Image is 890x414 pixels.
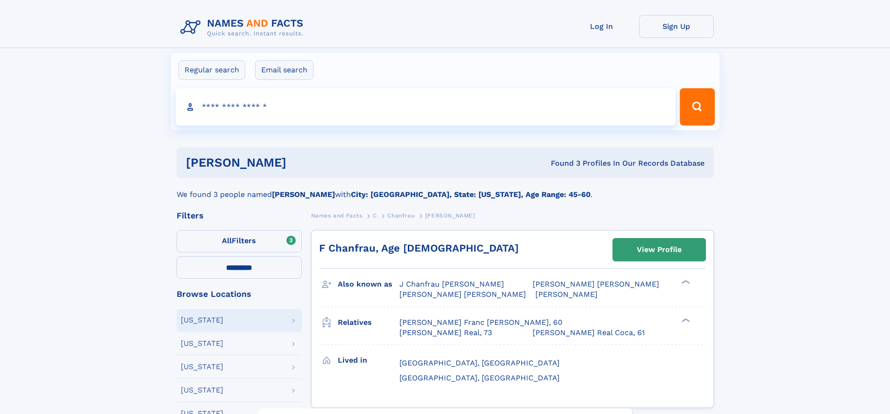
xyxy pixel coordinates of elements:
[399,358,560,367] span: [GEOGRAPHIC_DATA], [GEOGRAPHIC_DATA]
[637,239,682,260] div: View Profile
[255,60,313,80] label: Email search
[177,211,302,220] div: Filters
[639,15,714,38] a: Sign Up
[319,242,519,254] a: F Chanfrau, Age [DEMOGRAPHIC_DATA]
[351,190,591,199] b: City: [GEOGRAPHIC_DATA], State: [US_STATE], Age Range: 45-60
[399,317,562,328] a: [PERSON_NAME] Franc [PERSON_NAME], 60
[338,315,399,330] h3: Relatives
[679,279,691,285] div: ❯
[177,290,302,298] div: Browse Locations
[533,328,645,338] a: [PERSON_NAME] Real Coca, 61
[387,212,414,219] span: Chanfrau
[399,373,560,382] span: [GEOGRAPHIC_DATA], [GEOGRAPHIC_DATA]
[338,352,399,368] h3: Lived in
[186,157,419,168] h1: [PERSON_NAME]
[177,178,714,200] div: We found 3 people named with .
[680,88,714,126] button: Search Button
[373,210,377,221] a: C
[177,230,302,253] label: Filters
[419,158,705,168] div: Found 3 Profiles In Our Records Database
[387,210,414,221] a: Chanfrau
[679,317,691,323] div: ❯
[613,239,705,261] a: View Profile
[176,88,676,126] input: search input
[425,212,475,219] span: [PERSON_NAME]
[564,15,639,38] a: Log In
[338,276,399,292] h3: Also known as
[272,190,335,199] b: [PERSON_NAME]
[181,386,223,394] div: [US_STATE]
[399,280,504,288] span: J Chanfrau [PERSON_NAME]
[181,340,223,347] div: [US_STATE]
[181,363,223,371] div: [US_STATE]
[177,15,311,40] img: Logo Names and Facts
[399,290,526,299] span: [PERSON_NAME] [PERSON_NAME]
[533,280,659,288] span: [PERSON_NAME] [PERSON_NAME]
[399,328,492,338] a: [PERSON_NAME] Real, 73
[181,316,223,324] div: [US_STATE]
[373,212,377,219] span: C
[222,236,232,245] span: All
[178,60,245,80] label: Regular search
[535,290,598,299] span: [PERSON_NAME]
[311,210,363,221] a: Names and Facts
